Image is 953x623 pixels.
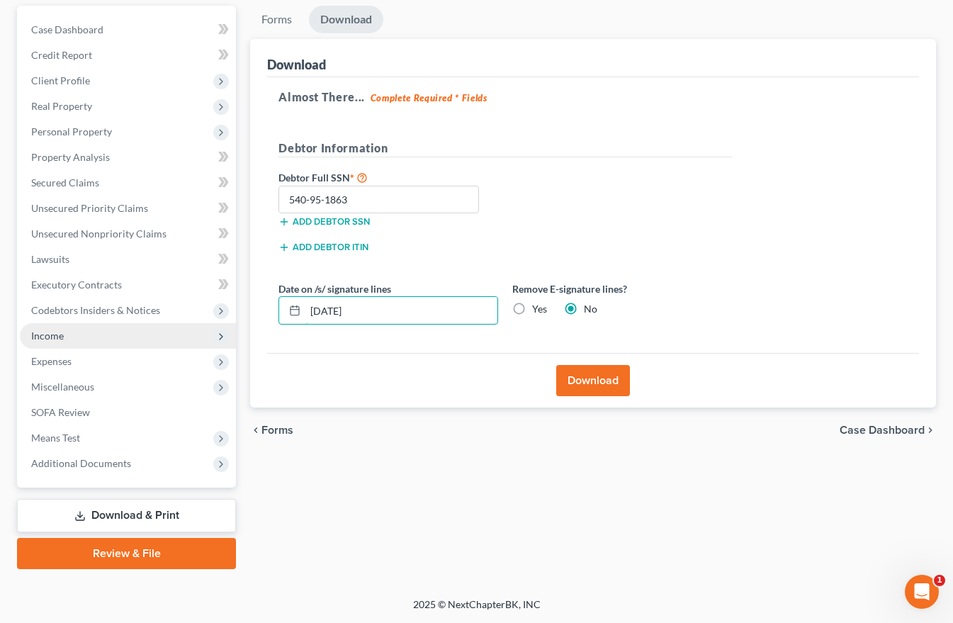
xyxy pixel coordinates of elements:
[31,151,110,163] span: Property Analysis
[512,281,732,296] label: Remove E-signature lines?
[305,297,497,324] input: MM/DD/YYYY
[31,330,64,342] span: Income
[371,92,487,103] strong: Complete Required * Fields
[31,355,72,367] span: Expenses
[31,23,103,35] span: Case Dashboard
[309,6,383,33] a: Download
[31,253,69,265] span: Lawsuits
[267,56,326,73] div: Download
[278,89,908,106] h5: Almost There...
[840,425,925,436] span: Case Dashboard
[250,425,261,436] i: chevron_left
[20,170,236,196] a: Secured Claims
[31,202,148,214] span: Unsecured Priority Claims
[278,242,368,253] button: Add debtor ITIN
[31,279,122,291] span: Executory Contracts
[934,575,945,586] span: 1
[278,216,370,228] button: Add debtor SSN
[840,425,936,436] a: Case Dashboard chevron_right
[31,381,94,393] span: Miscellaneous
[905,575,939,609] iframe: Intercom live chat
[20,272,236,298] a: Executory Contracts
[278,186,479,214] input: XXX-XX-XXXX
[271,169,505,186] label: Debtor Full SSN
[31,100,92,112] span: Real Property
[278,140,732,157] h5: Debtor Information
[17,538,236,569] a: Review & File
[31,304,160,316] span: Codebtors Insiders & Notices
[31,406,90,418] span: SOFA Review
[20,247,236,272] a: Lawsuits
[31,432,80,444] span: Means Test
[31,49,92,61] span: Credit Report
[31,457,131,469] span: Additional Documents
[584,302,597,316] label: No
[20,221,236,247] a: Unsecured Nonpriority Claims
[250,425,312,436] button: chevron_left Forms
[20,400,236,425] a: SOFA Review
[20,17,236,43] a: Case Dashboard
[261,425,293,436] span: Forms
[31,176,99,189] span: Secured Claims
[20,43,236,68] a: Credit Report
[31,228,167,240] span: Unsecured Nonpriority Claims
[31,125,112,137] span: Personal Property
[20,145,236,170] a: Property Analysis
[20,196,236,221] a: Unsecured Priority Claims
[17,499,236,532] a: Download & Print
[532,302,547,316] label: Yes
[556,365,630,396] button: Download
[278,281,391,296] label: Date on /s/ signature lines
[73,597,881,623] div: 2025 © NextChapterBK, INC
[250,6,303,33] a: Forms
[925,425,936,436] i: chevron_right
[31,74,90,86] span: Client Profile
